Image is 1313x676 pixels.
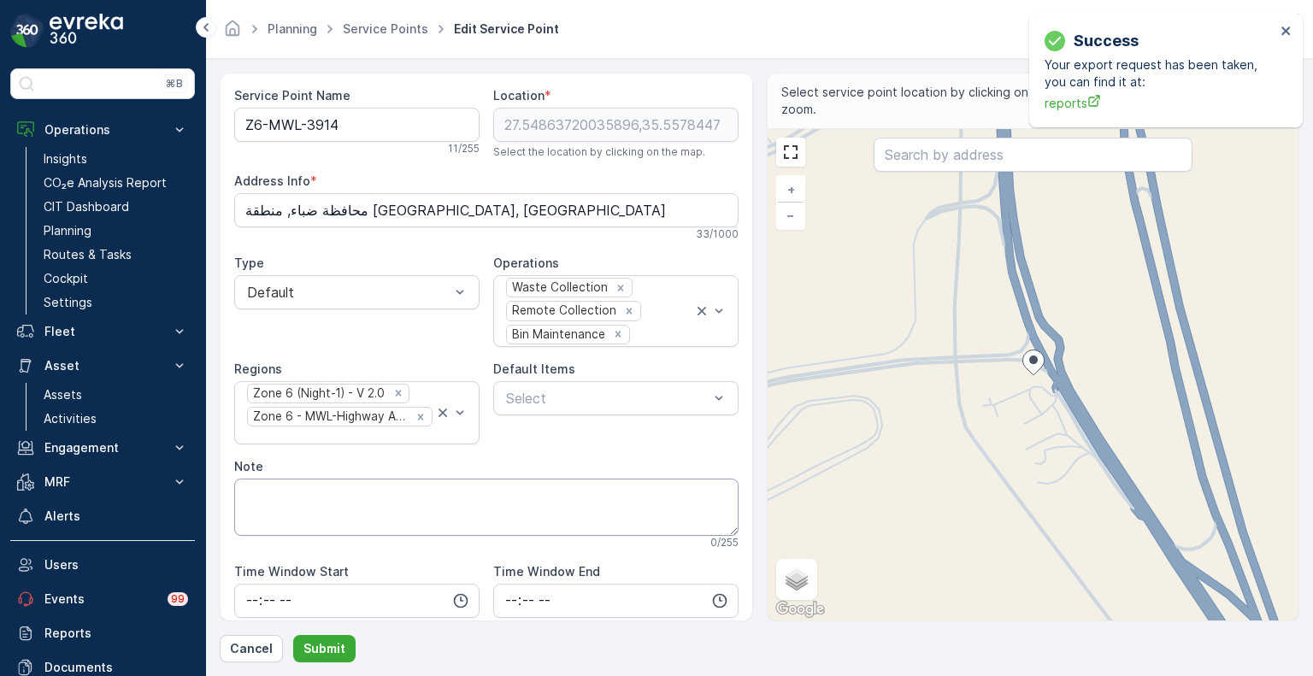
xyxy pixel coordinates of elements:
[50,14,123,48] img: logo_dark-DEwI_e13.png
[611,280,630,296] div: Remove Waste Collection
[44,323,161,340] p: Fleet
[389,385,408,401] div: Remove Zone 6 (Night-1) - V 2.0
[448,142,480,156] p: 11 / 255
[166,77,183,91] p: ⌘B
[10,616,195,650] a: Reports
[450,21,562,38] span: Edit Service Point
[234,459,263,473] label: Note
[44,410,97,427] p: Activities
[37,267,195,291] a: Cockpit
[44,121,161,138] p: Operations
[37,407,195,431] a: Activities
[37,147,195,171] a: Insights
[778,203,804,228] a: Zoom Out
[696,227,739,241] p: 33 / 1000
[44,270,88,287] p: Cockpit
[293,635,356,662] button: Submit
[772,598,828,620] img: Google
[343,21,428,36] a: Service Points
[620,303,639,319] div: Remove Remote Collection
[10,349,195,383] button: Asset
[44,294,92,311] p: Settings
[44,591,157,608] p: Events
[44,439,161,456] p: Engagement
[37,171,195,195] a: CO₂e Analysis Report
[778,561,815,598] a: Layers
[234,362,282,376] label: Regions
[234,256,264,270] label: Type
[234,88,350,103] label: Service Point Name
[10,548,195,582] a: Users
[248,385,387,403] div: Zone 6 (Night-1) - V 2.0
[220,635,283,662] button: Cancel
[223,26,242,40] a: Homepage
[781,84,1286,118] span: Select service point location by clicking on the map. You can search for an adresss to zoom.
[1074,29,1139,53] p: Success
[493,88,545,103] label: Location
[507,326,608,344] div: Bin Maintenance
[507,302,619,320] div: Remote Collection
[493,564,600,579] label: Time Window End
[44,556,188,573] p: Users
[44,222,91,239] p: Planning
[230,640,273,657] p: Cancel
[786,208,795,222] span: −
[268,21,317,36] a: Planning
[44,625,188,642] p: Reports
[234,173,310,188] label: Address Info
[44,659,188,676] p: Documents
[37,243,195,267] a: Routes & Tasks
[44,357,161,374] p: Asset
[10,14,44,48] img: logo
[778,177,804,203] a: Zoom In
[10,431,195,465] button: Engagement
[772,598,828,620] a: Open this area in Google Maps (opens a new window)
[37,195,195,219] a: CIT Dashboard
[506,388,709,409] p: Select
[10,314,195,349] button: Fleet
[44,174,167,191] p: CO₂e Analysis Report
[493,256,559,270] label: Operations
[874,138,1192,172] input: Search by address
[44,246,132,263] p: Routes & Tasks
[609,326,627,342] div: Remove Bin Maintenance
[710,536,739,550] p: 0 / 255
[37,383,195,407] a: Assets
[44,386,82,403] p: Assets
[44,198,129,215] p: CIT Dashboard
[37,291,195,314] a: Settings
[493,362,575,376] label: Default Items
[10,582,195,616] a: Events99
[234,564,349,579] label: Time Window Start
[787,182,795,197] span: +
[37,219,195,243] a: Planning
[248,408,410,426] div: Zone 6 - MWL-Highway Area
[44,150,87,168] p: Insights
[507,279,610,297] div: Waste Collection
[493,145,705,159] span: Select the location by clicking on the map.
[1045,94,1275,112] a: reports
[44,473,161,491] p: MRF
[303,640,345,657] p: Submit
[778,139,804,165] a: View Fullscreen
[411,409,430,425] div: Remove Zone 6 - MWL-Highway Area
[10,499,195,533] a: Alerts
[1045,56,1275,91] p: Your export request has been taken, you can find it at:
[1281,24,1292,40] button: close
[44,508,188,525] p: Alerts
[171,592,185,606] p: 99
[10,465,195,499] button: MRF
[10,113,195,147] button: Operations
